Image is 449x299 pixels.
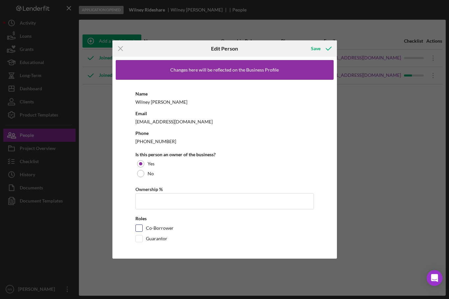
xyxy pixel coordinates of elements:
[135,152,314,157] div: Is this person an owner of the business?
[170,67,279,73] div: Changes here will be reflected on the Business Profile
[135,186,163,192] label: Ownership %
[148,161,154,166] label: Yes
[135,91,148,96] b: Name
[211,46,238,52] h6: Edit Person
[135,137,314,145] div: [PHONE_NUMBER]
[146,235,167,242] label: Guarantor
[311,42,320,55] div: Save
[135,130,149,136] b: Phone
[135,111,147,116] b: Email
[427,270,442,286] div: Open Intercom Messenger
[135,98,314,106] div: Wilney [PERSON_NAME]
[135,117,314,126] div: [EMAIL_ADDRESS][DOMAIN_NAME]
[304,42,337,55] button: Save
[148,171,154,176] label: No
[135,216,314,221] div: Roles
[146,225,174,231] label: Co-Borrower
